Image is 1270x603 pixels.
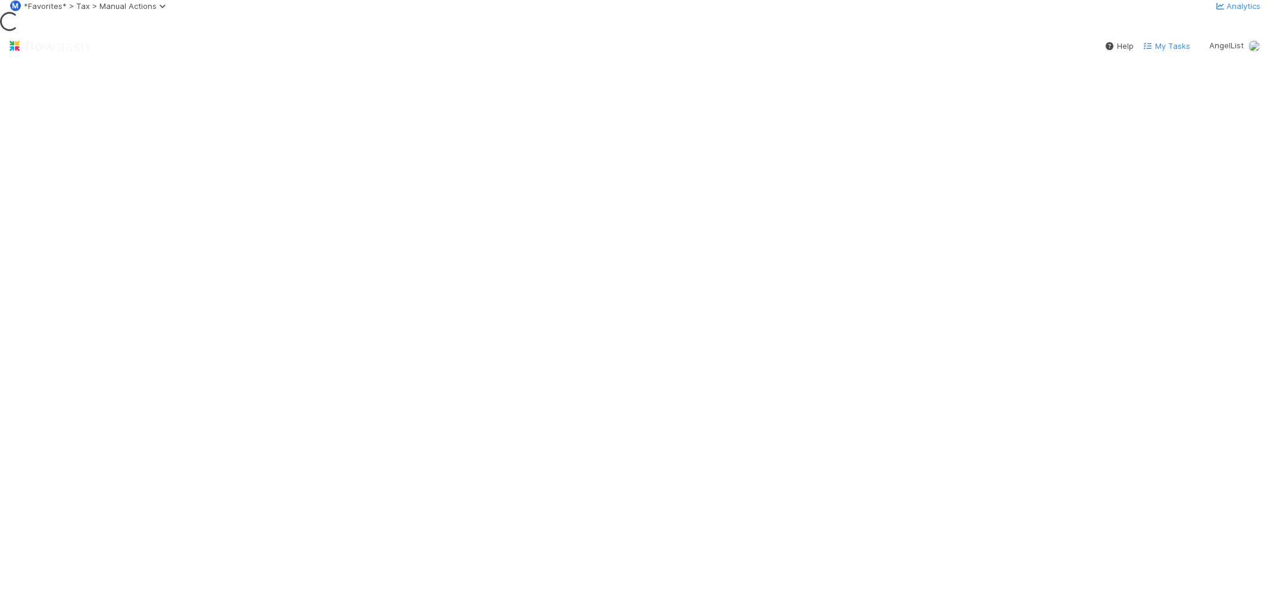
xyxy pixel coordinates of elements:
a: My Tasks [1143,40,1190,52]
a: Analytics [1215,1,1260,11]
img: logo-inverted-e16ddd16eac7371096b0.svg [10,36,89,56]
span: AngelList [1209,41,1244,50]
span: *Favorites* > Tax > Manual Actions [24,1,171,11]
span: My Tasks [1143,41,1190,51]
div: Help [1105,40,1134,52]
img: avatar_de77a991-7322-4664-a63d-98ba485ee9e0.png [1249,40,1260,52]
span: Ⓜ️ [10,1,21,11]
